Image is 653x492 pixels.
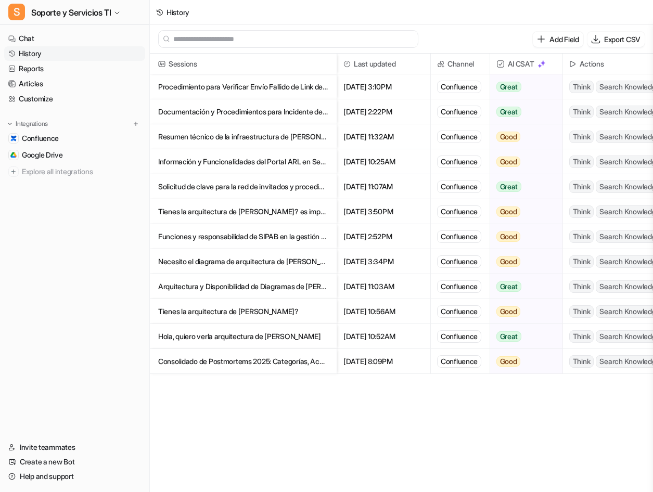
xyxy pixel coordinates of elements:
div: Confluence [437,330,481,343]
p: Export CSV [604,34,641,45]
span: Good [496,306,521,317]
button: Good [490,349,556,374]
span: [DATE] 2:52PM [341,224,426,249]
a: Invite teammates [4,440,145,455]
p: Necesito el diagrama de arquitectura de [PERSON_NAME] [158,249,328,274]
p: Add Field [549,34,579,45]
p: Consolidado de Postmortems 2025: Categorías, Acciones y Equipos Responsables [158,349,328,374]
span: [DATE] 2:22PM [341,99,426,124]
button: Great [490,74,556,99]
span: [DATE] 11:32AM [341,124,426,149]
span: Think [569,180,594,193]
span: Think [569,355,594,368]
p: Funciones y responsabilidad de SIPAB en la gestión preventiva de proveedores [158,224,328,249]
p: Tienes la arquitectura de [PERSON_NAME]? es importante para gestionar un error conocido [158,199,328,224]
div: Confluence [437,280,481,293]
span: [DATE] 10:56AM [341,299,426,324]
span: [DATE] 11:07AM [341,174,426,199]
span: [DATE] 10:52AM [341,324,426,349]
span: Think [569,330,594,343]
div: Confluence [437,131,481,143]
span: Sessions [154,54,332,74]
div: History [167,7,189,18]
button: Great [490,274,556,299]
p: Información y Funcionalidades del Portal ARL en Seguros Bolívar [158,149,328,174]
button: Great [490,324,556,349]
p: Tienes la arquitectura de [PERSON_NAME]? [158,299,328,324]
button: Good [490,299,556,324]
p: Arquitectura y Disponibilidad de Diagramas de [PERSON_NAME] [158,274,328,299]
span: [DATE] 3:34PM [341,249,426,274]
span: Great [496,82,522,92]
a: Chat [4,31,145,46]
div: Confluence [437,255,481,268]
p: Documentación y Procedimientos para Incidente de Error en Comisión de Pólizas de Vida Individual [158,99,328,124]
button: Export CSV [587,32,645,47]
button: Good [490,124,556,149]
button: Add Field [533,32,583,47]
div: Confluence [437,156,481,168]
span: Think [569,156,594,168]
span: Last updated [341,54,426,74]
p: Hola, quiero verla arquitectura de [PERSON_NAME] [158,324,328,349]
span: Good [496,132,521,142]
span: Great [496,281,522,292]
div: Confluence [437,230,481,243]
span: Think [569,255,594,268]
span: [DATE] 11:03AM [341,274,426,299]
p: Integrations [16,120,48,128]
span: Think [569,230,594,243]
button: Good [490,149,556,174]
span: Think [569,106,594,118]
img: explore all integrations [8,166,19,177]
p: Procedimiento para Verificar Envío Fallido de Link de Pago por Correo y SMS en T [158,74,328,99]
img: Google Drive [10,152,17,158]
a: Google DriveGoogle Drive [4,148,145,162]
span: Explore all integrations [22,163,141,180]
p: Solicitud de clave para la red de invitados y procedimientos de acceso [158,174,328,199]
span: [DATE] 3:50PM [341,199,426,224]
div: Confluence [437,205,481,218]
span: S [8,4,25,20]
button: Good [490,249,556,274]
span: Good [496,206,521,217]
img: Confluence [10,135,17,141]
span: AI CSAT [494,54,558,74]
span: Confluence [22,133,59,144]
span: Great [496,182,522,192]
img: expand menu [6,120,14,127]
div: Confluence [437,180,481,193]
span: Channel [435,54,485,74]
button: Good [490,199,556,224]
span: Good [496,231,521,242]
div: Confluence [437,305,481,318]
span: Great [496,331,522,342]
div: Confluence [437,355,481,368]
button: Integrations [4,119,51,129]
span: [DATE] 8:09PM [341,349,426,374]
button: Good [490,224,556,249]
span: Great [496,107,522,117]
h2: Actions [580,54,604,74]
a: History [4,46,145,61]
span: Soporte y Servicios TI [31,5,111,20]
div: Confluence [437,106,481,118]
a: Customize [4,92,145,106]
span: Think [569,131,594,143]
span: [DATE] 3:10PM [341,74,426,99]
span: Think [569,280,594,293]
button: Great [490,174,556,199]
span: Think [569,305,594,318]
span: Good [496,356,521,367]
span: Good [496,157,521,167]
a: Explore all integrations [4,164,145,179]
a: Articles [4,76,145,91]
img: menu_add.svg [132,120,139,127]
div: Confluence [437,81,481,93]
a: Create a new Bot [4,455,145,469]
a: Help and support [4,469,145,484]
span: Google Drive [22,150,63,160]
span: Think [569,81,594,93]
span: Good [496,256,521,267]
